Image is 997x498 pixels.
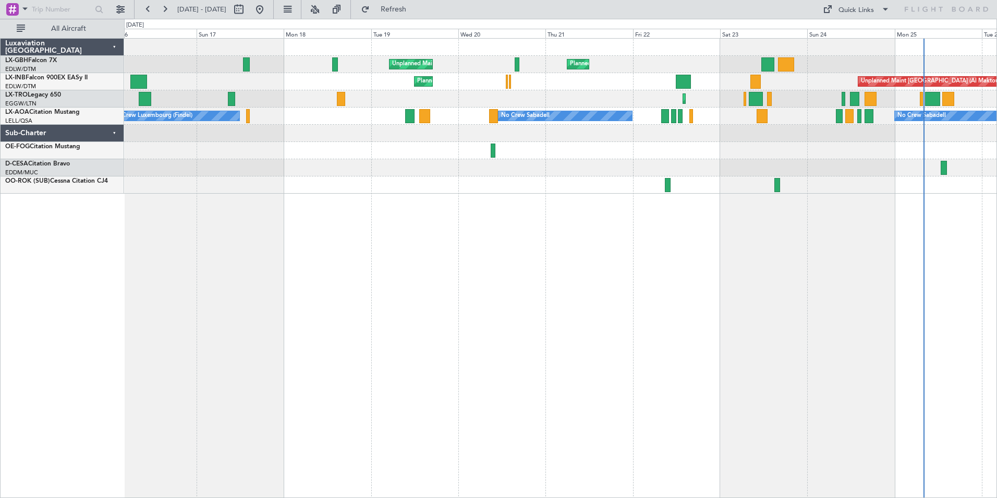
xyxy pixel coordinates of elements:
div: Thu 21 [545,29,633,38]
span: D-CESA [5,161,28,167]
div: No Crew Luxembourg (Findel) [112,108,192,124]
a: EDLW/DTM [5,65,36,73]
span: Refresh [372,6,416,13]
a: OO-ROK (SUB)Cessna Citation CJ4 [5,178,108,184]
div: No Crew Sabadell [897,108,946,124]
div: Sat 16 [110,29,197,38]
div: Sun 17 [197,29,284,38]
div: Mon 18 [284,29,371,38]
div: Unplanned Maint [GEOGRAPHIC_DATA] ([GEOGRAPHIC_DATA]) [392,56,564,72]
a: LX-INBFalcon 900EX EASy II [5,75,88,81]
div: Quick Links [838,5,874,16]
span: [DATE] - [DATE] [177,5,226,14]
div: [DATE] [126,21,144,30]
div: Wed 20 [458,29,545,38]
input: Trip Number [32,2,92,17]
span: LX-GBH [5,57,28,64]
button: Refresh [356,1,419,18]
div: Mon 25 [895,29,982,38]
a: LX-AOACitation Mustang [5,109,80,115]
span: All Aircraft [27,25,110,32]
span: LX-AOA [5,109,29,115]
span: LX-INB [5,75,26,81]
a: LX-GBHFalcon 7X [5,57,57,64]
div: Planned Maint Nice ([GEOGRAPHIC_DATA]) [570,56,686,72]
div: Planned Maint Geneva (Cointrin) [417,74,503,89]
button: All Aircraft [11,20,113,37]
div: Sun 24 [807,29,894,38]
div: No Crew Sabadell [501,108,550,124]
a: OE-FOGCitation Mustang [5,144,80,150]
div: Sat 23 [720,29,807,38]
button: Quick Links [818,1,895,18]
span: LX-TRO [5,92,28,98]
span: OE-FOG [5,144,30,150]
div: Tue 19 [371,29,458,38]
a: LX-TROLegacy 650 [5,92,61,98]
a: EGGW/LTN [5,100,37,108]
a: EDLW/DTM [5,82,36,90]
a: D-CESACitation Bravo [5,161,70,167]
span: OO-ROK (SUB) [5,178,50,184]
div: Fri 22 [633,29,720,38]
a: EDDM/MUC [5,169,38,176]
a: LELL/QSA [5,117,32,125]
